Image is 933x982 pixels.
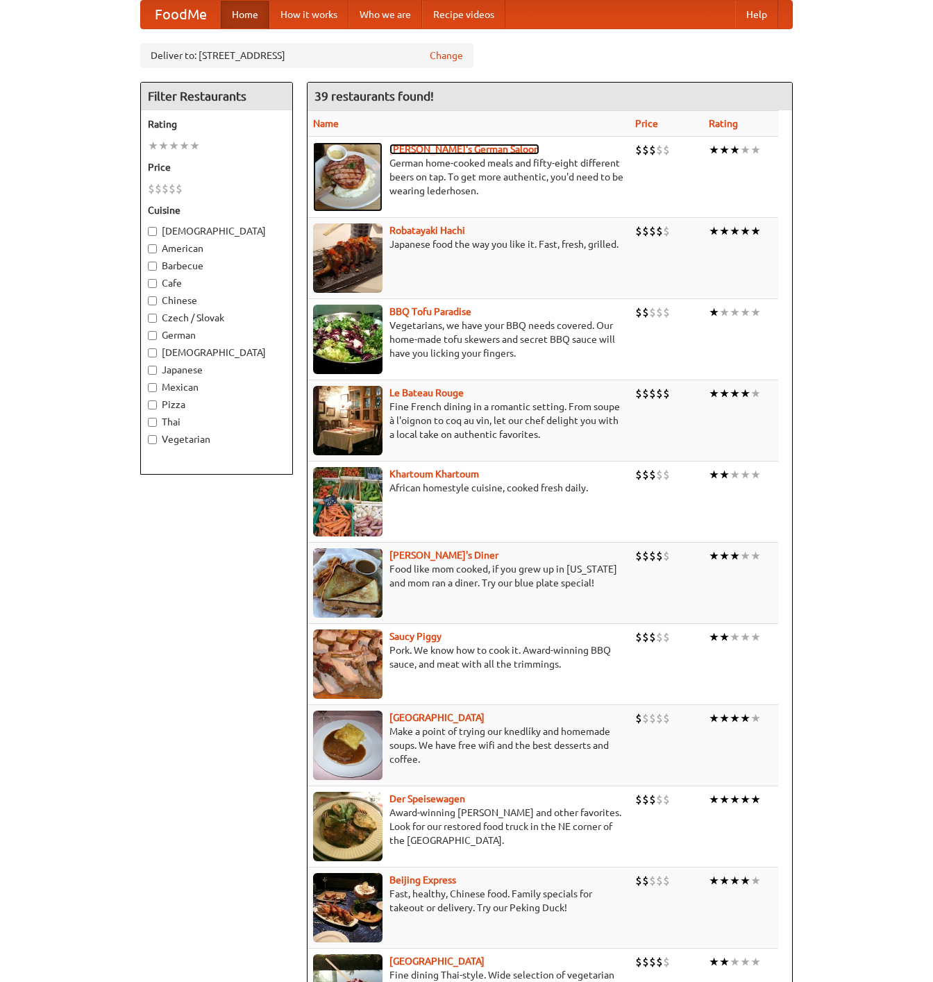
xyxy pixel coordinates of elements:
li: ★ [730,954,740,970]
li: $ [656,548,663,564]
li: ★ [750,954,761,970]
li: $ [663,711,670,726]
li: ★ [719,142,730,158]
label: Chinese [148,294,285,307]
li: $ [663,873,670,888]
li: $ [663,467,670,482]
li: ★ [719,954,730,970]
li: ★ [709,629,719,645]
b: [GEOGRAPHIC_DATA] [389,956,485,967]
p: German home-cooked meals and fifty-eight different beers on tap. To get more authentic, you'd nee... [313,156,624,198]
li: ★ [709,142,719,158]
p: Make a point of trying our knedlíky and homemade soups. We have free wifi and the best desserts a... [313,725,624,766]
li: $ [635,711,642,726]
li: ★ [730,548,740,564]
a: Beijing Express [389,874,456,886]
input: Czech / Slovak [148,314,157,323]
input: Mexican [148,383,157,392]
li: $ [649,548,656,564]
li: $ [635,873,642,888]
li: ★ [750,873,761,888]
p: Fine French dining in a romantic setting. From soupe à l'oignon to coq au vin, let our chef delig... [313,400,624,441]
li: $ [642,467,649,482]
b: Saucy Piggy [389,631,442,642]
li: $ [155,181,162,196]
li: ★ [750,386,761,401]
li: $ [656,386,663,401]
input: Cafe [148,279,157,288]
a: Home [221,1,269,28]
img: sallys.jpg [313,548,383,618]
label: American [148,242,285,255]
li: ★ [750,711,761,726]
input: German [148,331,157,340]
li: ★ [169,138,179,153]
a: Price [635,118,658,129]
li: ★ [730,386,740,401]
li: $ [649,142,656,158]
li: ★ [730,142,740,158]
input: American [148,244,157,253]
li: $ [656,467,663,482]
li: ★ [740,142,750,158]
a: Who we are [348,1,422,28]
img: beijing.jpg [313,873,383,942]
li: ★ [190,138,200,153]
li: ★ [719,386,730,401]
li: $ [642,386,649,401]
li: ★ [740,305,750,320]
input: Pizza [148,400,157,409]
li: ★ [179,138,190,153]
li: $ [176,181,183,196]
b: [GEOGRAPHIC_DATA] [389,712,485,723]
li: ★ [730,305,740,320]
b: Khartoum Khartoum [389,468,479,480]
li: $ [635,629,642,645]
li: ★ [730,223,740,239]
li: ★ [709,467,719,482]
b: Robatayaki Hachi [389,225,465,236]
a: BBQ Tofu Paradise [389,306,471,317]
li: $ [642,548,649,564]
li: ★ [709,305,719,320]
li: $ [663,548,670,564]
li: $ [162,181,169,196]
li: $ [656,305,663,320]
a: Name [313,118,339,129]
li: ★ [719,792,730,807]
li: ★ [740,792,750,807]
label: Czech / Slovak [148,311,285,325]
li: ★ [730,629,740,645]
li: ★ [740,873,750,888]
li: $ [635,142,642,158]
li: $ [642,711,649,726]
li: ★ [740,629,750,645]
input: [DEMOGRAPHIC_DATA] [148,348,157,357]
li: $ [649,223,656,239]
li: ★ [719,873,730,888]
p: Vegetarians, we have your BBQ needs covered. Our home-made tofu skewers and secret BBQ sauce will... [313,319,624,360]
input: Chinese [148,296,157,305]
li: ★ [750,305,761,320]
a: [PERSON_NAME]'s German Saloon [389,144,539,155]
li: $ [635,305,642,320]
a: How it works [269,1,348,28]
li: ★ [709,223,719,239]
label: Thai [148,415,285,429]
li: ★ [730,873,740,888]
ng-pluralize: 39 restaurants found! [314,90,434,103]
h5: Price [148,160,285,174]
label: German [148,328,285,342]
li: ★ [709,548,719,564]
p: Japanese food the way you like it. Fast, fresh, grilled. [313,237,624,251]
li: $ [663,629,670,645]
a: Recipe videos [422,1,505,28]
li: $ [649,711,656,726]
li: ★ [750,467,761,482]
a: [PERSON_NAME]'s Diner [389,550,498,561]
li: ★ [730,711,740,726]
li: $ [642,629,649,645]
label: Mexican [148,380,285,394]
